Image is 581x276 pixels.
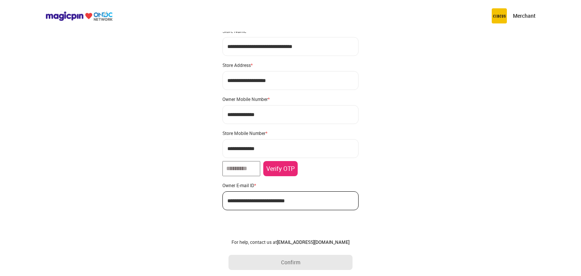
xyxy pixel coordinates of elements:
[492,8,507,23] img: circus.b677b59b.png
[277,239,350,245] a: [EMAIL_ADDRESS][DOMAIN_NAME]
[263,161,298,176] button: Verify OTP
[45,11,113,21] img: ondc-logo-new-small.8a59708e.svg
[228,255,353,270] button: Confirm
[222,182,359,188] div: Owner E-mail ID
[228,239,353,245] div: For help, contact us at
[513,12,536,20] p: Merchant
[222,62,359,68] div: Store Address
[222,96,359,102] div: Owner Mobile Number
[222,130,359,136] div: Store Mobile Number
